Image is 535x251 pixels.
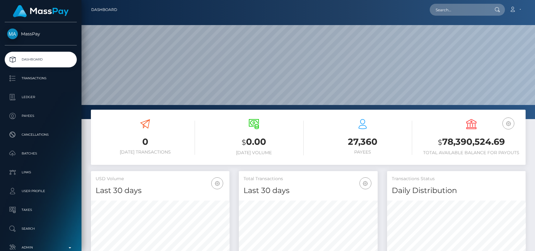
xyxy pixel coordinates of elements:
[5,202,77,218] a: Taxes
[5,127,77,143] a: Cancellations
[5,31,77,37] span: MassPay
[5,183,77,199] a: User Profile
[204,136,304,149] h3: 0.00
[242,138,246,147] small: $
[5,52,77,67] a: Dashboard
[96,136,195,148] h3: 0
[7,149,74,158] p: Batches
[7,111,74,121] p: Payees
[5,108,77,124] a: Payees
[7,186,74,196] p: User Profile
[96,149,195,155] h6: [DATE] Transactions
[313,136,412,148] h3: 27,360
[91,3,117,16] a: Dashboard
[7,130,74,139] p: Cancellations
[13,5,69,17] img: MassPay Logo
[96,176,225,182] h5: USD Volume
[7,224,74,233] p: Search
[5,221,77,237] a: Search
[244,176,373,182] h5: Total Transactions
[422,150,521,155] h6: Total Available Balance for Payouts
[7,55,74,64] p: Dashboard
[244,185,373,196] h4: Last 30 days
[5,89,77,105] a: Ledger
[96,185,225,196] h4: Last 30 days
[313,149,412,155] h6: Payees
[5,71,77,86] a: Transactions
[438,138,442,147] small: $
[422,136,521,149] h3: 78,390,524.69
[5,165,77,180] a: Links
[204,150,304,155] h6: [DATE] Volume
[392,176,521,182] h5: Transactions Status
[7,168,74,177] p: Links
[7,29,18,39] img: MassPay
[7,74,74,83] p: Transactions
[392,185,521,196] h4: Daily Distribution
[7,92,74,102] p: Ledger
[7,205,74,215] p: Taxes
[430,4,489,16] input: Search...
[5,146,77,161] a: Batches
